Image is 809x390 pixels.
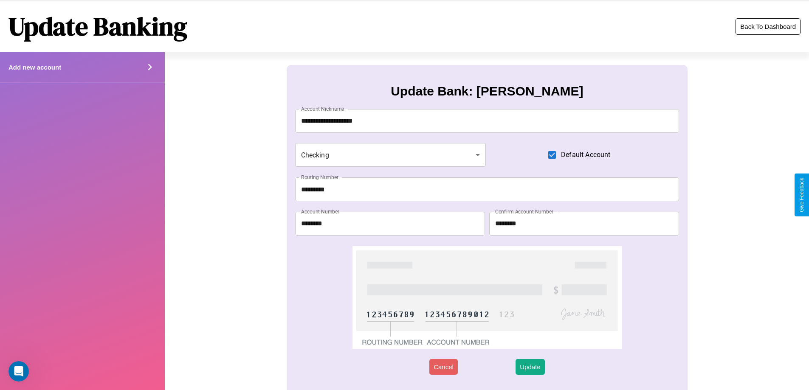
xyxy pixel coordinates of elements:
[799,178,805,212] div: Give Feedback
[561,150,610,160] span: Default Account
[8,64,61,71] h4: Add new account
[295,143,486,167] div: Checking
[429,359,458,375] button: Cancel
[495,208,553,215] label: Confirm Account Number
[301,174,338,181] label: Routing Number
[301,208,339,215] label: Account Number
[516,359,544,375] button: Update
[736,18,801,35] button: Back To Dashboard
[8,361,29,382] iframe: Intercom live chat
[8,9,187,44] h1: Update Banking
[391,84,583,98] h3: Update Bank: [PERSON_NAME]
[352,246,621,349] img: check
[301,105,344,112] label: Account Nickname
